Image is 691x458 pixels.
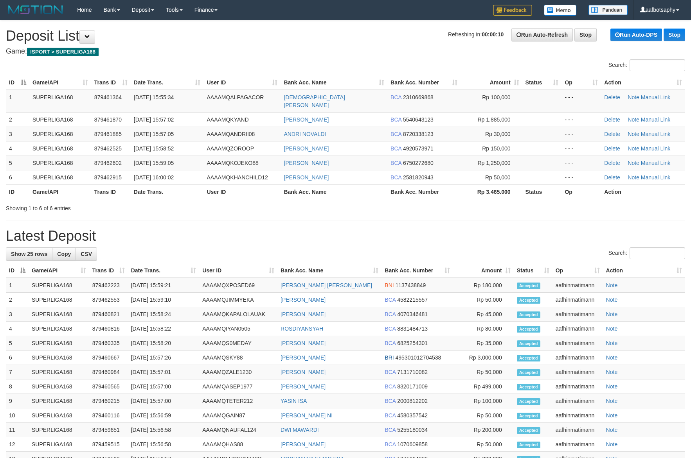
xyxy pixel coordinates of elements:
[606,398,618,404] a: Note
[89,278,128,293] td: 879462223
[94,145,122,152] span: 879462525
[603,263,685,278] th: Action: activate to sort column ascending
[27,48,99,56] span: ISPORT > SUPERLIGA168
[606,441,618,447] a: Note
[396,282,426,288] span: Copy 1137438849 to clipboard
[199,322,277,336] td: AAAAMQIYAN0505
[517,355,540,361] span: Accepted
[57,251,71,257] span: Copy
[281,326,323,332] a: ROSDIYANSYAH
[284,131,326,137] a: ANDRI NOVALDI
[281,75,387,90] th: Bank Acc. Name: activate to sort column ascending
[128,379,199,394] td: [DATE] 15:57:00
[453,336,514,351] td: Rp 35,000
[281,369,326,375] a: [PERSON_NAME]
[517,311,540,318] span: Accepted
[199,351,277,365] td: AAAAMQSKY88
[284,116,329,123] a: [PERSON_NAME]
[128,336,199,351] td: [DATE] 15:58:20
[485,174,511,181] span: Rp 50,000
[284,94,345,108] a: [DEMOGRAPHIC_DATA][PERSON_NAME]
[134,94,174,100] span: [DATE] 15:55:34
[134,116,174,123] span: [DATE] 15:57:02
[6,247,52,261] a: Show 25 rows
[385,340,396,346] span: BCA
[453,278,514,293] td: Rp 180,000
[453,322,514,336] td: Rp 80,000
[517,413,540,419] span: Accepted
[385,398,396,404] span: BCA
[608,247,685,259] label: Search:
[517,297,540,304] span: Accepted
[453,379,514,394] td: Rp 499,000
[552,408,603,423] td: aafhinmatimann
[396,354,441,361] span: Copy 495301012704538 to clipboard
[403,94,434,100] span: Copy 2310669868 to clipboard
[29,408,89,423] td: SUPERLIGA168
[6,228,685,244] h1: Latest Deposit
[630,247,685,259] input: Search:
[199,336,277,351] td: AAAAMQS0MEDAY
[385,441,396,447] span: BCA
[641,131,671,137] a: Manual Link
[517,384,540,390] span: Accepted
[453,307,514,322] td: Rp 45,000
[281,354,326,361] a: [PERSON_NAME]
[89,394,128,408] td: 879460215
[89,351,128,365] td: 879460667
[387,75,461,90] th: Bank Acc. Number: activate to sort column ascending
[630,59,685,71] input: Search:
[453,365,514,379] td: Rp 50,000
[89,408,128,423] td: 879460116
[29,263,89,278] th: Game/API: activate to sort column ascending
[6,336,29,351] td: 5
[6,28,685,44] h1: Deposit List
[134,160,174,166] span: [DATE] 15:59:05
[403,174,434,181] span: Copy 2581820943 to clipboard
[461,75,522,90] th: Amount: activate to sort column ascending
[89,336,128,351] td: 879460335
[203,184,281,199] th: User ID
[134,131,174,137] span: [DATE] 15:57:05
[6,322,29,336] td: 4
[381,263,453,278] th: Bank Acc. Number: activate to sort column ascending
[385,412,396,419] span: BCA
[482,31,504,38] strong: 00:00:10
[552,365,603,379] td: aafhinmatimann
[552,263,603,278] th: Op: activate to sort column ascending
[482,94,510,100] span: Rp 100,000
[52,247,76,261] a: Copy
[29,379,89,394] td: SUPERLIGA168
[6,278,29,293] td: 1
[397,369,428,375] span: Copy 7131710082 to clipboard
[552,437,603,452] td: aafhinmatimann
[397,441,428,447] span: Copy 1070609858 to clipboard
[199,408,277,423] td: AAAAMQGAIN87
[604,94,620,100] a: Delete
[6,408,29,423] td: 10
[203,75,281,90] th: User ID: activate to sort column ascending
[76,247,97,261] a: CSV
[281,383,326,390] a: [PERSON_NAME]
[199,437,277,452] td: AAAAMQHAS88
[604,116,620,123] a: Delete
[29,112,91,127] td: SUPERLIGA168
[641,160,671,166] a: Manual Link
[284,160,329,166] a: [PERSON_NAME]
[385,326,396,332] span: BCA
[387,184,461,199] th: Bank Acc. Number
[281,311,326,317] a: [PERSON_NAME]
[606,326,618,332] a: Note
[281,297,326,303] a: [PERSON_NAME]
[517,369,540,376] span: Accepted
[128,322,199,336] td: [DATE] 15:58:22
[29,156,91,170] td: SUPERLIGA168
[29,184,91,199] th: Game/API
[561,127,601,141] td: - - -
[606,412,618,419] a: Note
[128,423,199,437] td: [DATE] 15:56:58
[89,293,128,307] td: 879462553
[403,131,434,137] span: Copy 8720338123 to clipboard
[574,28,597,41] a: Stop
[552,394,603,408] td: aafhinmatimann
